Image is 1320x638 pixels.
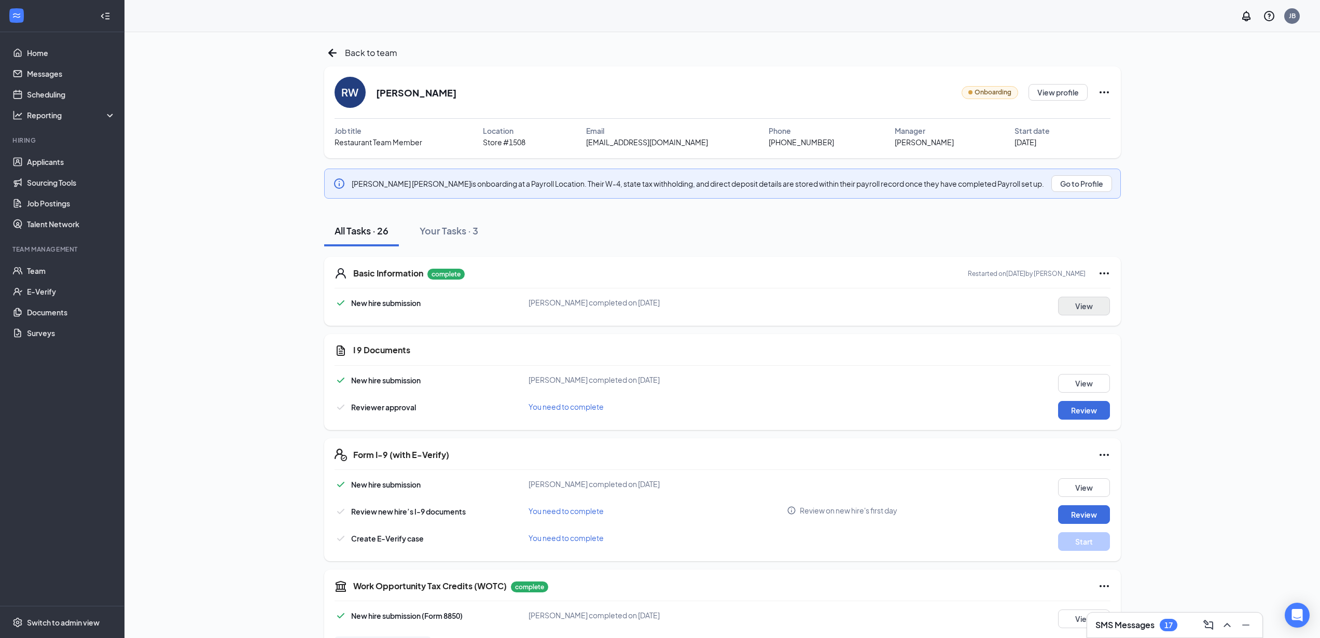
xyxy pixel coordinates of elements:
[333,177,345,190] svg: Info
[12,136,114,145] div: Hiring
[341,85,358,100] div: RW
[968,269,1086,278] p: Restarted on [DATE] by [PERSON_NAME]
[351,298,421,308] span: New hire submission
[1240,10,1253,22] svg: Notifications
[1058,297,1110,315] button: View
[420,224,478,237] div: Your Tasks · 3
[1015,136,1036,148] span: [DATE]
[27,617,100,628] div: Switch to admin view
[353,580,507,592] h5: Work Opportunity Tax Credits (WOTC)
[1029,84,1088,101] button: View profile
[335,344,347,357] svg: CustomFormIcon
[529,506,604,516] span: You need to complete
[27,193,116,214] a: Job Postings
[335,374,347,386] svg: Checkmark
[335,505,347,518] svg: Checkmark
[1098,267,1110,280] svg: Ellipses
[511,581,548,592] p: complete
[1219,617,1235,633] button: ChevronUp
[1058,478,1110,497] button: View
[895,125,925,136] span: Manager
[769,136,834,148] span: [PHONE_NUMBER]
[376,86,456,99] h2: [PERSON_NAME]
[483,125,513,136] span: Location
[1095,619,1155,631] h3: SMS Messages
[27,302,116,323] a: Documents
[12,617,23,628] svg: Settings
[1051,175,1112,192] button: Go to Profile
[483,136,525,148] span: Store #1508
[769,125,791,136] span: Phone
[351,534,424,543] span: Create E-Verify case
[27,151,116,172] a: Applicants
[529,611,660,620] span: [PERSON_NAME] completed on [DATE]
[1240,619,1252,631] svg: Minimize
[975,88,1011,98] span: Onboarding
[324,45,397,61] a: ArrowLeftNewBack to team
[12,245,114,254] div: Team Management
[11,10,22,21] svg: WorkstreamLogo
[324,45,341,61] svg: ArrowLeftNew
[1221,619,1233,631] svg: ChevronUp
[335,125,362,136] span: Job title
[335,609,347,622] svg: Checkmark
[27,214,116,234] a: Talent Network
[353,449,449,461] h5: Form I-9 (with E-Verify)
[1015,125,1050,136] span: Start date
[335,478,347,491] svg: Checkmark
[351,403,416,412] span: Reviewer approval
[352,179,1044,188] span: [PERSON_NAME] [PERSON_NAME] is onboarding at a Payroll Location. Their W-4, state tax withholding...
[427,269,465,280] p: complete
[800,505,897,516] span: Review on new hire's first day
[351,507,466,516] span: Review new hire’s I-9 documents
[1058,374,1110,393] button: View
[351,611,463,620] span: New hire submission (Form 8850)
[335,532,347,545] svg: Checkmark
[335,449,347,461] svg: FormI9EVerifyIcon
[353,268,423,279] h5: Basic Information
[27,43,116,63] a: Home
[335,297,347,309] svg: Checkmark
[345,46,397,59] span: Back to team
[1289,11,1296,20] div: JB
[353,344,410,356] h5: I 9 Documents
[27,172,116,193] a: Sourcing Tools
[1164,621,1173,630] div: 17
[529,298,660,307] span: [PERSON_NAME] completed on [DATE]
[1058,532,1110,551] button: Start
[1058,401,1110,420] button: Review
[12,110,23,120] svg: Analysis
[351,480,421,489] span: New hire submission
[1238,617,1254,633] button: Minimize
[335,580,347,592] svg: TaxGovernmentIcon
[787,506,796,515] svg: Info
[27,323,116,343] a: Surveys
[1285,603,1310,628] div: Open Intercom Messenger
[529,533,604,543] span: You need to complete
[27,110,116,120] div: Reporting
[335,136,422,148] span: Restaurant Team Member
[1098,449,1110,461] svg: Ellipses
[335,224,388,237] div: All Tasks · 26
[1200,617,1217,633] button: ComposeMessage
[100,11,110,21] svg: Collapse
[1058,609,1110,628] button: View
[27,84,116,105] a: Scheduling
[27,281,116,302] a: E-Verify
[1058,505,1110,524] button: Review
[895,136,954,148] span: [PERSON_NAME]
[1098,580,1110,592] svg: Ellipses
[27,63,116,84] a: Messages
[586,125,604,136] span: Email
[529,479,660,489] span: [PERSON_NAME] completed on [DATE]
[1202,619,1215,631] svg: ComposeMessage
[335,401,347,413] svg: Checkmark
[1098,86,1110,99] svg: Ellipses
[27,260,116,281] a: Team
[351,376,421,385] span: New hire submission
[529,375,660,384] span: [PERSON_NAME] completed on [DATE]
[529,402,604,411] span: You need to complete
[335,267,347,280] svg: User
[1263,10,1275,22] svg: QuestionInfo
[586,136,708,148] span: [EMAIL_ADDRESS][DOMAIN_NAME]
